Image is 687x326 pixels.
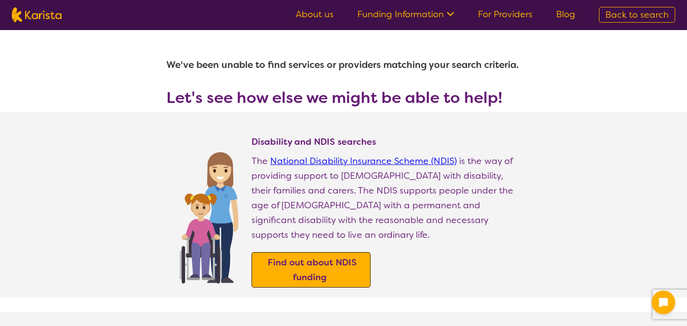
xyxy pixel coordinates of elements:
a: For Providers [478,8,532,20]
a: Find out about NDIS funding [254,255,368,285]
h1: We've been unable to find services or providers matching your search criteria. [166,53,521,77]
a: Funding Information [357,8,454,20]
a: Blog [556,8,575,20]
a: About us [296,8,334,20]
p: The is the way of providing support to [DEMOGRAPHIC_DATA] with disability, their families and car... [251,154,521,242]
a: National Disability Insurance Scheme (NDIS) [270,155,457,167]
h3: Let's see how else we might be able to help! [166,89,521,106]
img: Karista logo [12,7,62,22]
h4: Disability and NDIS searches [251,136,521,148]
img: Find NDIS and Disability services and providers [176,146,242,284]
span: Back to search [605,9,669,21]
a: Back to search [599,7,675,23]
b: Find out about NDIS funding [268,257,357,283]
